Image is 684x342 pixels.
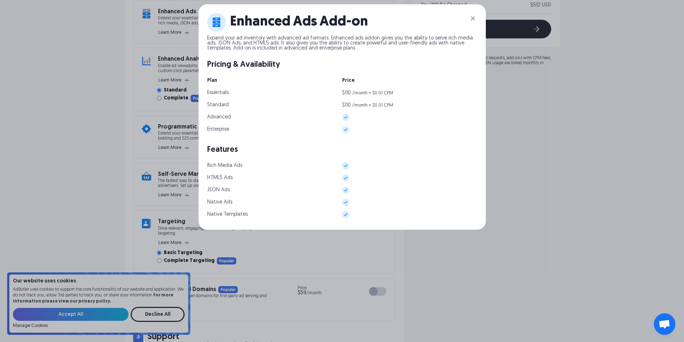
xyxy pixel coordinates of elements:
[207,200,232,205] div: Native Ads
[230,15,368,29] h1: Enhanced Ads Add-on
[207,175,233,181] div: HTML5 Ads
[352,103,393,108] div: /month + $0.01 CPM
[207,103,229,108] div: Standard
[207,145,477,156] div: Features
[207,127,229,132] div: Enterprise
[352,91,393,95] div: /month + $0.01 CPM
[207,212,248,217] div: Native Templates
[207,78,342,83] div: Plan
[207,163,242,168] div: Rich Media Ads
[342,78,477,83] div: Price
[342,91,351,96] div: $110
[207,60,477,71] div: Pricing & Availability
[207,115,231,120] div: Advanced
[342,103,351,108] div: $110
[207,188,230,193] div: JSON Ads
[207,90,229,95] div: Essentials
[654,313,675,335] div: Open chat
[207,36,477,51] p: Expand your ad inventory with advanced ad formats. Enhanced ads addon gives you the ability to se...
